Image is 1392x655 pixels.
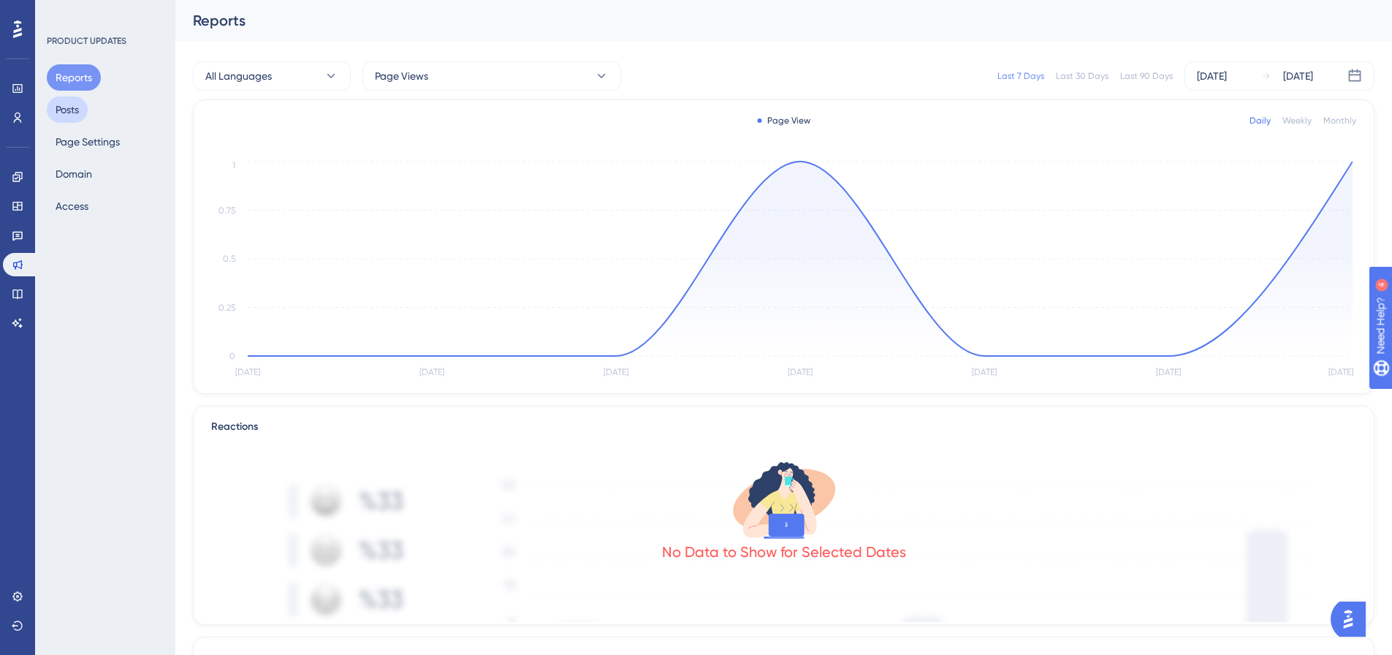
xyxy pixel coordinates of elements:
button: Access [47,193,97,219]
div: Monthly [1323,115,1356,126]
span: Page Views [375,67,428,85]
div: No Data to Show for Selected Dates [662,542,906,562]
div: Reports [193,10,1338,31]
button: Page Views [362,61,621,91]
button: Page Settings [47,129,129,155]
button: All Languages [193,61,351,91]
tspan: [DATE] [1328,367,1353,377]
div: Weekly [1282,115,1312,126]
tspan: 0.25 [218,303,235,313]
tspan: [DATE] [788,367,813,377]
button: Reports [47,64,101,91]
span: All Languages [205,67,272,85]
div: 4 [102,7,106,19]
tspan: 0.5 [223,254,235,264]
tspan: 1 [232,160,235,170]
div: PRODUCT UPDATES [47,35,126,47]
tspan: [DATE] [972,367,997,377]
tspan: [DATE] [419,367,444,377]
div: Last 7 Days [997,70,1044,82]
span: Need Help? [34,4,91,21]
div: Last 90 Days [1120,70,1173,82]
div: [DATE] [1197,67,1227,85]
button: Posts [47,96,88,123]
div: Reactions [211,418,1356,436]
tspan: [DATE] [235,367,260,377]
tspan: 0 [229,351,235,361]
tspan: [DATE] [604,367,628,377]
tspan: 0.75 [218,205,235,216]
div: Page View [757,115,810,126]
div: [DATE] [1283,67,1313,85]
tspan: [DATE] [1156,367,1181,377]
div: Daily [1250,115,1271,126]
button: Domain [47,161,101,187]
iframe: UserGuiding AI Assistant Launcher [1331,597,1374,641]
div: Last 30 Days [1056,70,1108,82]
